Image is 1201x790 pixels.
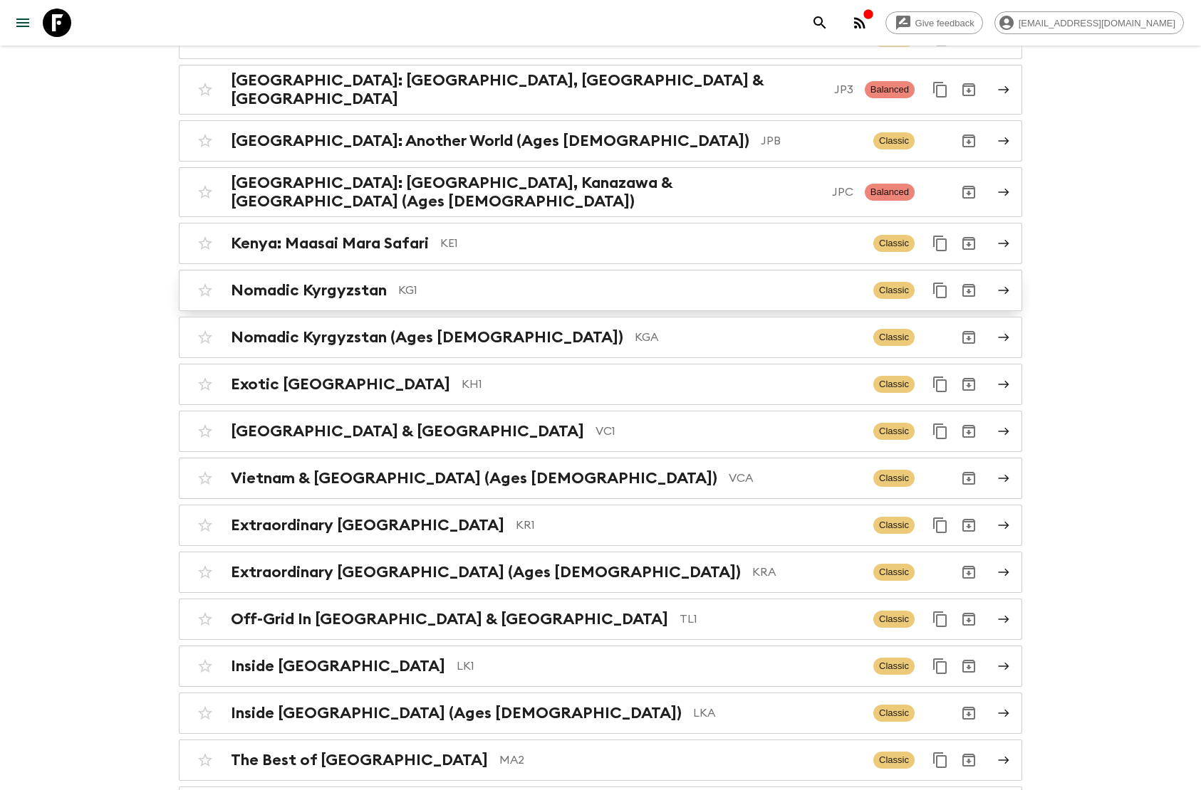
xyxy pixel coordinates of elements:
h2: Inside [GEOGRAPHIC_DATA] [231,657,445,675]
button: Duplicate for 45-59 [926,511,955,539]
button: Archive [955,558,983,586]
h2: Exotic [GEOGRAPHIC_DATA] [231,375,450,394]
a: [GEOGRAPHIC_DATA] & [GEOGRAPHIC_DATA]VC1ClassicDuplicate for 45-59Archive [179,411,1022,452]
a: [GEOGRAPHIC_DATA]: [GEOGRAPHIC_DATA], [GEOGRAPHIC_DATA] & [GEOGRAPHIC_DATA]JP3BalancedDuplicate f... [179,65,1022,115]
button: Archive [955,276,983,305]
button: Archive [955,699,983,727]
button: Archive [955,75,983,104]
button: Archive [955,746,983,774]
div: [EMAIL_ADDRESS][DOMAIN_NAME] [994,11,1184,34]
button: search adventures [806,9,834,37]
button: Archive [955,511,983,539]
a: The Best of [GEOGRAPHIC_DATA]MA2ClassicDuplicate for 45-59Archive [179,739,1022,781]
button: Archive [955,605,983,633]
button: Archive [955,229,983,258]
span: Classic [873,517,915,534]
span: Classic [873,132,915,149]
span: Classic [873,423,915,440]
button: Duplicate for 45-59 [926,746,955,774]
button: Archive [955,417,983,446]
span: Classic [873,611,915,628]
a: [GEOGRAPHIC_DATA]: Another World (Ages [DEMOGRAPHIC_DATA])JPBClassicArchive [179,120,1022,162]
button: Archive [955,178,983,206]
p: TL1 [680,611,862,628]
h2: [GEOGRAPHIC_DATA]: [GEOGRAPHIC_DATA], Kanazawa & [GEOGRAPHIC_DATA] (Ages [DEMOGRAPHIC_DATA]) [231,174,821,211]
button: Duplicate for 45-59 [926,605,955,633]
a: Inside [GEOGRAPHIC_DATA]LK1ClassicDuplicate for 45-59Archive [179,646,1022,687]
h2: Nomadic Kyrgyzstan (Ages [DEMOGRAPHIC_DATA]) [231,328,623,347]
a: Extraordinary [GEOGRAPHIC_DATA] (Ages [DEMOGRAPHIC_DATA])KRAClassicArchive [179,552,1022,593]
a: Nomadic KyrgyzstanKG1ClassicDuplicate for 45-59Archive [179,270,1022,311]
p: MA2 [499,752,862,769]
h2: Off-Grid In [GEOGRAPHIC_DATA] & [GEOGRAPHIC_DATA] [231,610,668,628]
a: Extraordinary [GEOGRAPHIC_DATA]KR1ClassicDuplicate for 45-59Archive [179,505,1022,546]
p: KRA [752,564,862,581]
span: [EMAIL_ADDRESS][DOMAIN_NAME] [1011,18,1183,28]
span: Classic [873,376,915,393]
a: Nomadic Kyrgyzstan (Ages [DEMOGRAPHIC_DATA])KGAClassicArchive [179,317,1022,358]
button: Duplicate for 45-59 [926,417,955,446]
a: Exotic [GEOGRAPHIC_DATA]KH1ClassicDuplicate for 45-59Archive [179,364,1022,405]
button: Duplicate for 45-59 [926,370,955,399]
h2: Nomadic Kyrgyzstan [231,281,387,300]
h2: Vietnam & [GEOGRAPHIC_DATA] (Ages [DEMOGRAPHIC_DATA]) [231,469,717,488]
h2: Extraordinary [GEOGRAPHIC_DATA] [231,516,504,534]
a: Inside [GEOGRAPHIC_DATA] (Ages [DEMOGRAPHIC_DATA])LKAClassicArchive [179,692,1022,734]
button: Archive [955,323,983,352]
button: menu [9,9,37,37]
p: JPC [832,184,853,201]
p: JP3 [834,81,853,98]
a: [GEOGRAPHIC_DATA]: [GEOGRAPHIC_DATA], Kanazawa & [GEOGRAPHIC_DATA] (Ages [DEMOGRAPHIC_DATA])JPCBa... [179,167,1022,217]
a: Kenya: Maasai Mara SafariKE1ClassicDuplicate for 45-59Archive [179,223,1022,264]
a: Give feedback [885,11,983,34]
span: Classic [873,564,915,581]
p: JPB [761,132,862,149]
span: Give feedback [908,18,982,28]
p: VC1 [596,423,862,440]
p: KGA [635,329,862,346]
h2: [GEOGRAPHIC_DATA] & [GEOGRAPHIC_DATA] [231,422,584,441]
button: Duplicate for 45-59 [926,276,955,305]
a: Off-Grid In [GEOGRAPHIC_DATA] & [GEOGRAPHIC_DATA]TL1ClassicDuplicate for 45-59Archive [179,599,1022,640]
button: Duplicate for 45-59 [926,229,955,258]
h2: Extraordinary [GEOGRAPHIC_DATA] (Ages [DEMOGRAPHIC_DATA]) [231,563,741,581]
h2: Inside [GEOGRAPHIC_DATA] (Ages [DEMOGRAPHIC_DATA]) [231,704,682,722]
span: Classic [873,658,915,675]
span: Classic [873,235,915,252]
p: LKA [693,705,862,722]
p: KR1 [516,517,862,534]
button: Duplicate for 45-59 [926,652,955,680]
p: LK1 [457,658,862,675]
p: VCA [729,470,862,487]
span: Balanced [865,184,915,201]
span: Classic [873,470,915,487]
button: Archive [955,370,983,399]
button: Archive [955,652,983,680]
p: KH1 [462,376,862,393]
h2: The Best of [GEOGRAPHIC_DATA] [231,751,488,769]
h2: [GEOGRAPHIC_DATA]: [GEOGRAPHIC_DATA], [GEOGRAPHIC_DATA] & [GEOGRAPHIC_DATA] [231,71,823,108]
button: Duplicate for 45-59 [926,75,955,104]
span: Classic [873,282,915,299]
a: Vietnam & [GEOGRAPHIC_DATA] (Ages [DEMOGRAPHIC_DATA])VCAClassicArchive [179,458,1022,499]
h2: [GEOGRAPHIC_DATA]: Another World (Ages [DEMOGRAPHIC_DATA]) [231,132,749,150]
h2: Kenya: Maasai Mara Safari [231,234,429,253]
button: Archive [955,464,983,493]
p: KE1 [440,235,862,252]
p: KG1 [398,282,862,299]
button: Archive [955,127,983,155]
span: Classic [873,752,915,769]
span: Classic [873,329,915,346]
span: Balanced [865,81,915,98]
span: Classic [873,705,915,722]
